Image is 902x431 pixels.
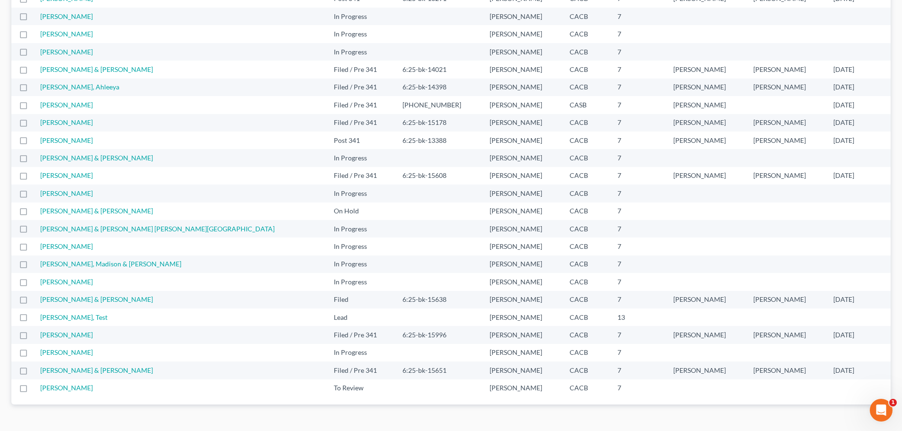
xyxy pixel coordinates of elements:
td: [PERSON_NAME] [666,114,746,132]
td: [PERSON_NAME] [482,132,562,149]
td: CACB [562,273,610,290]
td: 7 [610,344,666,361]
td: 6:25-bk-15178 [395,114,482,132]
a: [PERSON_NAME] & [PERSON_NAME] [40,207,153,215]
td: CACB [562,361,610,379]
td: Filed [326,291,395,308]
td: 7 [610,43,666,61]
td: [PERSON_NAME] [482,79,562,96]
td: Filed / Pre 341 [326,167,395,185]
td: Post 341 [326,132,395,149]
a: [PERSON_NAME] & [PERSON_NAME] [40,295,153,303]
td: Filed / Pre 341 [326,61,395,78]
td: [PERSON_NAME] [482,361,562,379]
td: 7 [610,96,666,114]
td: [PERSON_NAME] [746,326,826,343]
td: CACB [562,379,610,397]
td: [PERSON_NAME] [482,344,562,361]
td: [PERSON_NAME] [666,361,746,379]
td: 6:25-bk-15651 [395,361,482,379]
td: 7 [610,379,666,397]
td: 13 [610,308,666,326]
td: [DATE] [826,132,891,149]
td: [PERSON_NAME] [482,308,562,326]
td: 7 [610,326,666,343]
td: [PERSON_NAME] [482,220,562,237]
td: [PERSON_NAME] [666,96,746,114]
td: 7 [610,291,666,308]
td: 7 [610,8,666,25]
td: Filed / Pre 341 [326,361,395,379]
a: [PERSON_NAME] [40,101,93,109]
td: In Progress [326,8,395,25]
td: [PERSON_NAME] [746,61,826,78]
a: [PERSON_NAME], Ahleeya [40,83,119,91]
a: [PERSON_NAME] [40,118,93,126]
td: In Progress [326,185,395,202]
a: [PERSON_NAME], Madison & [PERSON_NAME] [40,260,181,268]
td: In Progress [326,25,395,43]
td: Filed / Pre 341 [326,114,395,132]
td: [PERSON_NAME] [666,79,746,96]
td: In Progress [326,149,395,167]
td: In Progress [326,255,395,273]
a: [PERSON_NAME] [40,278,93,286]
td: [DATE] [826,326,891,343]
td: [PERSON_NAME] [482,8,562,25]
a: [PERSON_NAME] [40,12,93,20]
td: [PHONE_NUMBER] [395,96,482,114]
td: [PERSON_NAME] [746,291,826,308]
td: 6:25-bk-14021 [395,61,482,78]
td: CACB [562,185,610,202]
td: [PERSON_NAME] [482,255,562,273]
td: [PERSON_NAME] [666,291,746,308]
span: 1 [889,399,897,406]
td: CACB [562,79,610,96]
td: 7 [610,61,666,78]
td: 7 [610,237,666,255]
td: [PERSON_NAME] [482,149,562,167]
td: 7 [610,273,666,290]
td: In Progress [326,344,395,361]
td: [DATE] [826,167,891,185]
td: [PERSON_NAME] [482,237,562,255]
td: In Progress [326,237,395,255]
td: CACB [562,43,610,61]
td: [PERSON_NAME] [666,167,746,185]
td: [PERSON_NAME] [666,132,746,149]
td: CACB [562,344,610,361]
td: 7 [610,202,666,220]
a: [PERSON_NAME] & [PERSON_NAME] [40,65,153,73]
td: CACB [562,291,610,308]
td: [PERSON_NAME] [482,167,562,185]
td: CASB [562,96,610,114]
td: CACB [562,308,610,326]
a: [PERSON_NAME] [40,30,93,38]
a: [PERSON_NAME] & [PERSON_NAME] [40,154,153,162]
td: 7 [610,167,666,185]
td: CACB [562,255,610,273]
a: [PERSON_NAME] & [PERSON_NAME] [40,366,153,374]
td: CACB [562,114,610,132]
td: In Progress [326,273,395,290]
td: [PERSON_NAME] [746,167,826,185]
td: On Hold [326,202,395,220]
td: 7 [610,220,666,237]
td: [DATE] [826,96,891,114]
td: [PERSON_NAME] [482,273,562,290]
td: CACB [562,8,610,25]
td: [PERSON_NAME] [666,61,746,78]
td: Filed / Pre 341 [326,326,395,343]
a: [PERSON_NAME] [40,136,93,144]
td: [PERSON_NAME] [746,361,826,379]
td: CACB [562,167,610,185]
a: [PERSON_NAME] [40,48,93,56]
td: 7 [610,185,666,202]
td: CACB [562,237,610,255]
iframe: Intercom live chat [870,399,893,422]
td: [DATE] [826,291,891,308]
td: Filed / Pre 341 [326,79,395,96]
td: 7 [610,132,666,149]
td: [DATE] [826,61,891,78]
td: [PERSON_NAME] [482,43,562,61]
